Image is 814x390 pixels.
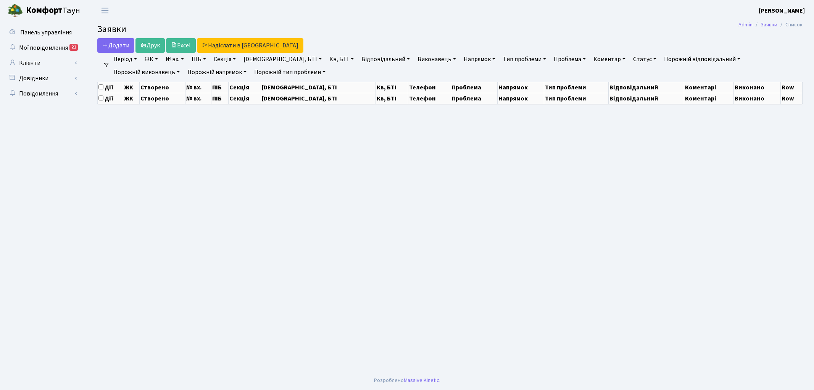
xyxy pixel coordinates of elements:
[733,82,781,93] th: Виконано
[97,23,126,36] span: Заявки
[630,53,659,66] a: Статус
[228,93,261,104] th: Секція
[26,4,63,16] b: Комфорт
[777,21,803,29] li: Список
[759,6,805,15] a: [PERSON_NAME]
[4,86,80,101] a: Повідомлення
[211,82,229,93] th: ПІБ
[97,38,134,53] a: Додати
[184,66,250,79] a: Порожній напрямок
[102,41,129,50] span: Додати
[185,93,211,104] th: № вх.
[261,82,376,93] th: [DEMOGRAPHIC_DATA], БТІ
[211,53,239,66] a: Секція
[590,53,629,66] a: Коментар
[738,21,753,29] a: Admin
[358,53,413,66] a: Відповідальний
[781,93,803,104] th: Row
[110,66,183,79] a: Порожній виконавець
[26,4,80,17] span: Таун
[497,93,544,104] th: Напрямок
[461,53,498,66] a: Напрямок
[140,93,185,104] th: Створено
[142,53,161,66] a: ЖК
[166,38,196,53] a: Excel
[135,38,165,53] a: Друк
[261,93,376,104] th: [DEMOGRAPHIC_DATA], БТІ
[544,82,608,93] th: Тип проблеми
[661,53,743,66] a: Порожній відповідальний
[189,53,209,66] a: ПІБ
[608,93,684,104] th: Відповідальний
[451,93,497,104] th: Проблема
[4,71,80,86] a: Довідники
[414,53,459,66] a: Виконавець
[69,44,78,51] div: 21
[163,53,187,66] a: № вх.
[211,93,229,104] th: ПІБ
[374,376,440,385] div: Розроблено .
[551,53,589,66] a: Проблема
[240,53,325,66] a: [DEMOGRAPHIC_DATA], БТІ
[185,82,211,93] th: № вх.
[408,93,451,104] th: Телефон
[123,82,140,93] th: ЖК
[376,93,408,104] th: Кв, БТІ
[98,93,123,104] th: Дії
[684,93,733,104] th: Коментарі
[98,82,123,93] th: Дії
[95,4,114,17] button: Переключити навігацію
[451,82,497,93] th: Проблема
[404,376,439,384] a: Massive Kinetic
[376,82,408,93] th: Кв, БТІ
[110,53,140,66] a: Період
[4,55,80,71] a: Клієнти
[19,44,68,52] span: Мої повідомлення
[20,28,72,37] span: Панель управління
[733,93,781,104] th: Виконано
[4,25,80,40] a: Панель управління
[544,93,608,104] th: Тип проблеми
[228,82,261,93] th: Секція
[326,53,356,66] a: Кв, БТІ
[497,82,544,93] th: Напрямок
[761,21,777,29] a: Заявки
[123,93,140,104] th: ЖК
[781,82,803,93] th: Row
[608,82,684,93] th: Відповідальний
[408,82,451,93] th: Телефон
[140,82,185,93] th: Створено
[684,82,733,93] th: Коментарі
[500,53,549,66] a: Тип проблеми
[197,38,303,53] a: Надіслати в [GEOGRAPHIC_DATA]
[8,3,23,18] img: logo.png
[251,66,329,79] a: Порожній тип проблеми
[727,17,814,33] nav: breadcrumb
[4,40,80,55] a: Мої повідомлення21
